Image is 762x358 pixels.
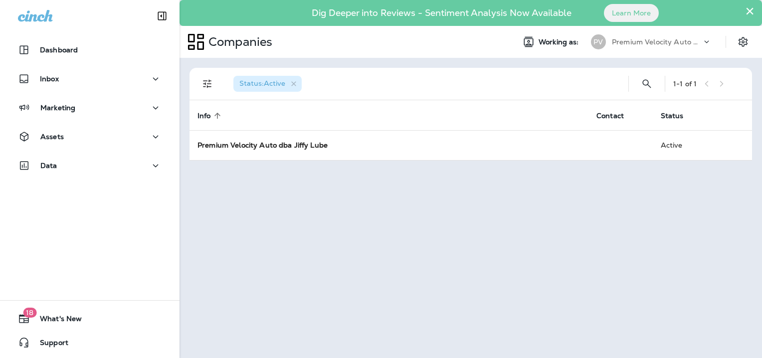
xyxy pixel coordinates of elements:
[197,74,217,94] button: Filters
[40,162,57,170] p: Data
[596,112,624,120] span: Contact
[197,141,328,150] strong: Premium Velocity Auto dba Jiffy Lube
[10,40,170,60] button: Dashboard
[10,333,170,353] button: Support
[40,104,75,112] p: Marketing
[40,75,59,83] p: Inbox
[661,111,697,120] span: Status
[204,34,272,49] p: Companies
[591,34,606,49] div: PV
[233,76,302,92] div: Status:Active
[40,133,64,141] p: Assets
[197,111,224,120] span: Info
[661,112,684,120] span: Status
[283,11,600,14] p: Dig Deeper into Reviews - Sentiment Analysis Now Available
[10,156,170,176] button: Data
[673,80,697,88] div: 1 - 1 of 1
[539,38,581,46] span: Working as:
[23,308,36,318] span: 18
[10,69,170,89] button: Inbox
[612,38,702,46] p: Premium Velocity Auto dba Jiffy Lube
[30,339,68,351] span: Support
[637,74,657,94] button: Search Companies
[745,3,755,19] button: Close
[10,309,170,329] button: 18What's New
[604,4,659,22] button: Learn More
[239,79,285,88] span: Status : Active
[653,130,712,160] td: Active
[148,6,176,26] button: Collapse Sidebar
[734,33,752,51] button: Settings
[30,315,82,327] span: What's New
[596,111,637,120] span: Contact
[10,127,170,147] button: Assets
[10,98,170,118] button: Marketing
[40,46,78,54] p: Dashboard
[197,112,211,120] span: Info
